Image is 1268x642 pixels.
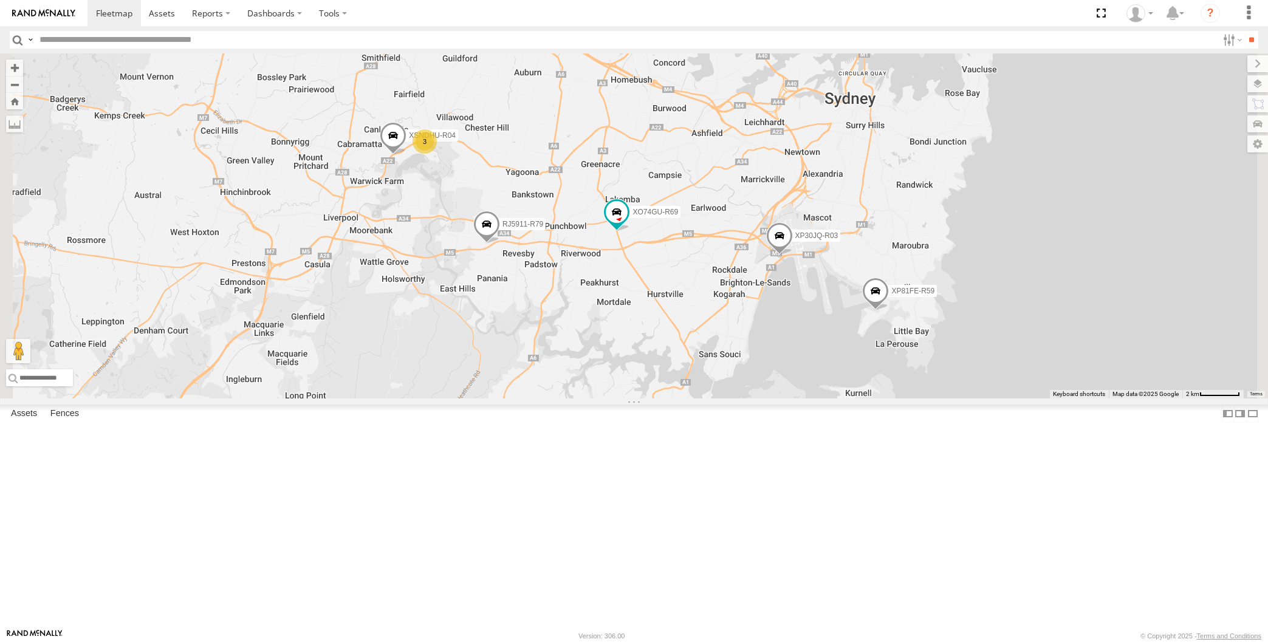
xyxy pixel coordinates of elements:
[12,9,75,18] img: rand-logo.svg
[1218,31,1244,49] label: Search Filter Options
[1122,4,1157,22] div: Quang MAC
[502,220,543,228] span: RJ5911-R79
[7,630,63,642] a: Visit our Website
[26,31,35,49] label: Search Query
[1234,405,1246,422] label: Dock Summary Table to the Right
[6,93,23,109] button: Zoom Home
[6,339,30,363] button: Drag Pegman onto the map to open Street View
[1182,390,1244,398] button: Map Scale: 2 km per 63 pixels
[1250,392,1263,397] a: Terms (opens in new tab)
[1053,390,1105,398] button: Keyboard shortcuts
[795,231,838,240] span: XP30JQ-R03
[44,405,85,422] label: Fences
[1112,391,1179,397] span: Map data ©2025 Google
[891,287,934,295] span: XP81FE-R59
[6,76,23,93] button: Zoom out
[413,129,437,154] div: 3
[578,632,625,640] div: Version: 306.00
[1247,135,1268,152] label: Map Settings
[409,131,456,140] span: XSNDHU-R04
[6,115,23,132] label: Measure
[1201,4,1220,23] i: ?
[632,208,678,216] span: XO74GU-R69
[6,60,23,76] button: Zoom in
[1222,405,1234,422] label: Dock Summary Table to the Left
[1186,391,1199,397] span: 2 km
[1247,405,1259,422] label: Hide Summary Table
[1197,632,1261,640] a: Terms and Conditions
[1140,632,1261,640] div: © Copyright 2025 -
[5,405,43,422] label: Assets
